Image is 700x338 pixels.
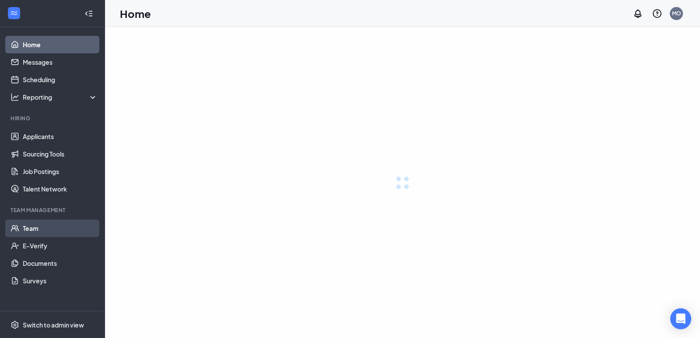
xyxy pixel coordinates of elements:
a: Sourcing Tools [23,145,98,163]
div: Team Management [10,206,96,214]
a: Documents [23,254,98,272]
a: Messages [23,53,98,71]
h1: Home [120,6,151,21]
svg: WorkstreamLogo [10,9,18,17]
a: Applicants [23,128,98,145]
div: Hiring [10,115,96,122]
a: Job Postings [23,163,98,180]
a: Team [23,220,98,237]
svg: Settings [10,321,19,329]
svg: Notifications [633,8,643,19]
a: Talent Network [23,180,98,198]
div: Reporting [23,93,98,101]
a: Surveys [23,272,98,289]
svg: QuestionInfo [652,8,662,19]
div: Switch to admin view [23,321,84,329]
svg: Analysis [10,93,19,101]
div: Open Intercom Messenger [670,308,691,329]
a: E-Verify [23,237,98,254]
svg: Collapse [84,9,93,18]
a: Home [23,36,98,53]
a: Scheduling [23,71,98,88]
div: MO [672,10,681,17]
